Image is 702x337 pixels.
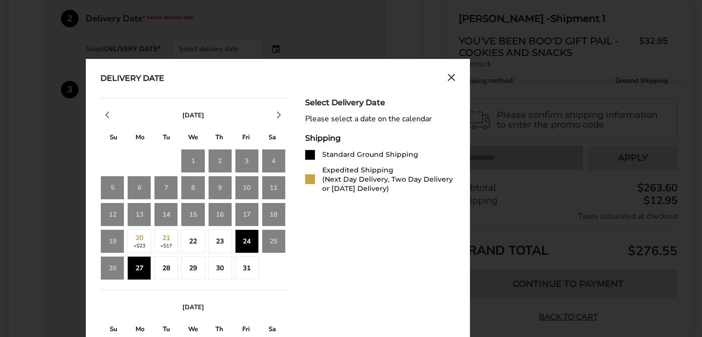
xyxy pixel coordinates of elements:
div: Please select a date on the calendar [305,114,455,124]
div: F [233,131,259,146]
button: [DATE] [178,303,208,312]
div: S [100,131,127,146]
div: Expedited Shipping (Next Day Delivery, Two Day Delivery or [DATE] Delivery) [322,166,455,193]
div: Standard Ground Shipping [322,150,418,159]
div: Delivery Date [100,74,164,84]
span: [DATE] [182,111,204,120]
div: W [180,131,206,146]
span: [DATE] [182,303,204,312]
button: Close calendar [448,74,455,84]
button: [DATE] [178,111,208,120]
div: T [154,131,180,146]
div: T [206,131,233,146]
div: S [259,131,286,146]
div: Shipping [305,133,455,143]
div: Select Delivery Date [305,98,455,107]
div: M [127,131,153,146]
